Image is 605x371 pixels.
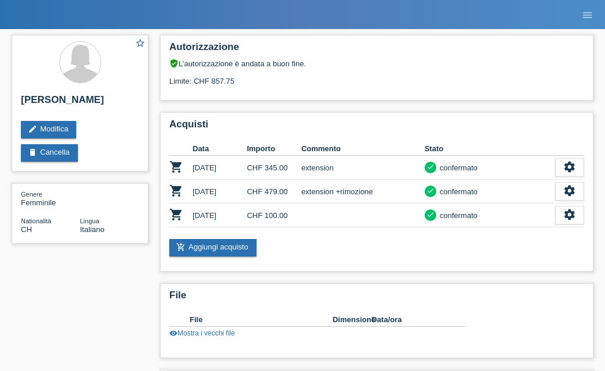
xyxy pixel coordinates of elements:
td: extension [301,156,425,180]
th: Commento [301,142,425,156]
th: Data/ora [372,313,450,327]
a: visibilityMostra i vecchi file [169,329,235,337]
h2: File [169,290,584,307]
i: visibility [169,329,177,337]
i: POSP00024811 [169,184,183,198]
th: Stato [425,142,555,156]
th: Dimensione [333,313,372,327]
i: check [426,211,435,219]
i: delete [28,148,37,157]
div: confermato [436,185,478,198]
i: edit [28,124,37,134]
h2: [PERSON_NAME] [21,94,139,112]
i: settings [563,160,576,173]
a: editModifica [21,121,76,138]
h2: Acquisti [169,119,584,136]
div: Limite: CHF 857.75 [169,68,584,85]
i: star_border [135,38,145,48]
span: Italiano [80,225,105,234]
i: check [426,187,435,195]
a: star_border [135,38,145,50]
i: check [426,163,435,171]
h2: Autorizzazione [169,41,584,59]
span: Svizzera [21,225,32,234]
i: POSP00024967 [169,208,183,222]
td: CHF 345.00 [247,156,301,180]
i: POSP00015421 [169,160,183,174]
td: [DATE] [193,156,247,180]
td: CHF 100.00 [247,204,301,227]
td: [DATE] [193,180,247,204]
span: Lingua [80,217,99,224]
a: deleteCancella [21,144,78,162]
i: verified_user [169,59,179,68]
i: add_shopping_cart [176,242,186,252]
span: Genere [21,191,42,198]
a: add_shopping_cartAggiungi acquisto [169,239,257,256]
td: [DATE] [193,204,247,227]
th: Importo [247,142,301,156]
span: Nationalità [21,217,51,224]
div: L’autorizzazione è andata a buon fine. [169,59,584,68]
th: File [190,313,333,327]
td: CHF 479.00 [247,180,301,204]
a: menu [576,11,599,18]
th: Data [193,142,247,156]
i: settings [563,184,576,197]
div: confermato [436,209,478,222]
td: extension +rimozione [301,180,425,204]
i: menu [582,9,593,21]
div: confermato [436,162,478,174]
div: Femminile [21,190,80,207]
i: settings [563,208,576,221]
